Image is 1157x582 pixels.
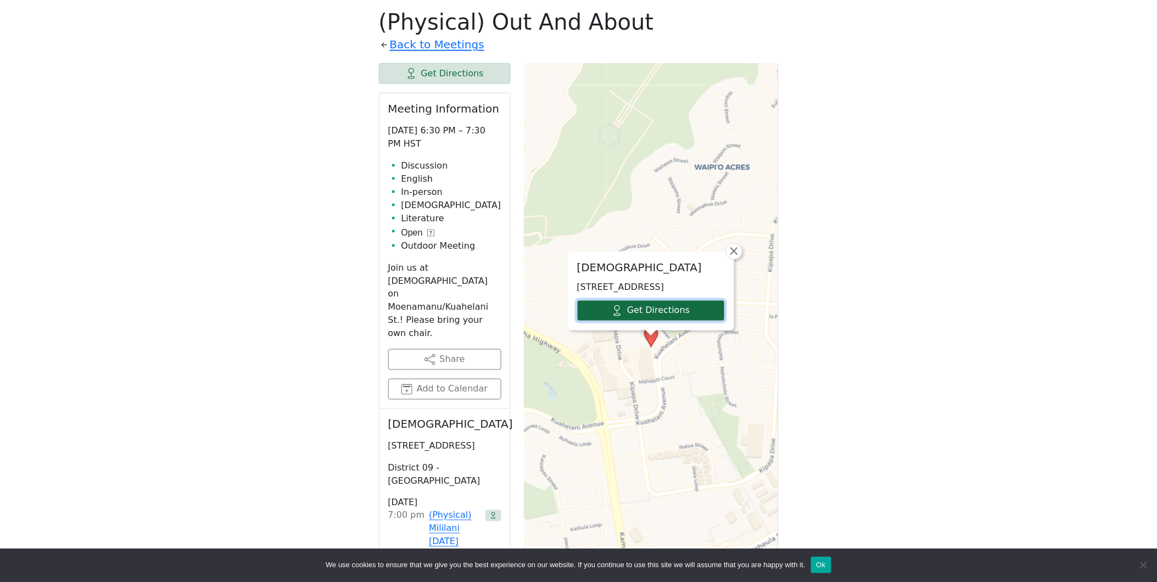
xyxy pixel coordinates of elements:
span: × [729,244,740,258]
a: Back to Meetings [390,35,484,54]
a: (Physical) Mililani [DATE] Night Mens Stag [429,509,480,575]
li: [DEMOGRAPHIC_DATA] [401,199,501,212]
span: No [1138,559,1149,570]
p: [DATE] 6:30 PM – 7:30 PM HST [388,124,501,150]
h2: Meeting Information [388,102,501,115]
li: Literature [401,212,501,225]
button: Ok [811,557,831,573]
li: English [401,172,501,186]
li: In-person [401,186,501,199]
p: Join us at [DEMOGRAPHIC_DATA] on Moenamanu/Kuahelani St.! Please bring your own chair. [388,261,501,340]
a: Close popup [726,243,742,260]
a: Get Directions [577,300,725,321]
span: We use cookies to ensure that we give you the best experience on our website. If you continue to ... [326,559,805,570]
button: Add to Calendar [388,379,501,400]
p: [STREET_ADDRESS] [577,281,725,294]
button: Open [401,226,434,239]
p: [STREET_ADDRESS] [388,440,501,453]
h2: [DEMOGRAPHIC_DATA] [577,261,725,274]
button: Share [388,349,501,370]
span: Open [401,226,423,239]
a: Get Directions [379,63,511,84]
li: Outdoor Meeting [401,239,501,253]
h2: [DEMOGRAPHIC_DATA] [388,418,501,431]
p: District 09 - [GEOGRAPHIC_DATA] [388,462,501,488]
h1: (Physical) Out And About [379,9,779,35]
li: Discussion [401,159,501,172]
h3: [DATE] [388,497,501,509]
